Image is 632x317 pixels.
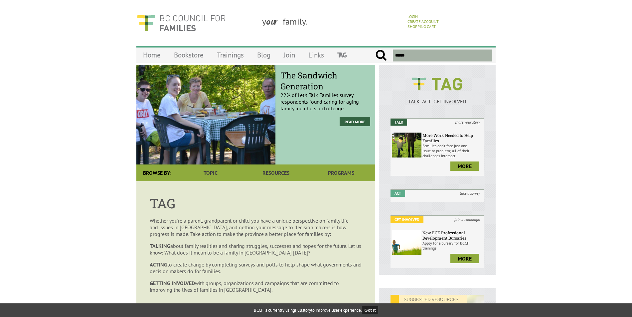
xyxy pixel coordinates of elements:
a: Join [277,47,302,63]
i: take a survey [456,190,484,197]
h1: TAG [150,194,362,212]
em: Get Involved [391,216,423,223]
button: Got it [362,306,379,314]
strong: ACTING [150,261,167,268]
a: Shopping Cart [407,24,436,29]
em: Act [391,190,405,197]
a: Trainings [210,47,250,63]
a: TAG [331,47,357,63]
a: more [450,161,479,171]
a: TALK ACT GET INVOLVED [391,91,484,105]
a: Resources [243,164,308,181]
div: Browse By: [136,164,178,181]
strong: GETTING INVOLVED [150,280,195,286]
p: with groups, organizations and campaigns that are committed to improving the lives of families in... [150,280,362,293]
span: The Sandwich Generation [280,70,370,92]
h6: New ECE Professional Development Bursaries [422,230,482,241]
em: Talk [391,119,407,126]
a: Create Account [407,19,439,24]
a: Login [407,14,418,19]
a: Fullstory [295,307,311,313]
i: share your story [451,119,484,126]
a: Read More [340,117,370,126]
p: to create change by completing surveys and polls to help shape what governments and decision make... [150,261,362,274]
h6: More Work Needed to Help Families [422,133,482,143]
strong: our [266,16,283,27]
a: Bookstore [167,47,210,63]
p: Families don’t face just one issue or problem; all of their challenges intersect. [422,143,482,158]
a: more [450,254,479,263]
div: y family. [257,11,404,36]
a: Programs [309,164,374,181]
em: SUGGESTED RESOURCES [391,295,467,304]
a: Links [302,47,331,63]
a: Home [136,47,167,63]
p: Whether you’re a parent, grandparent or child you have a unique perspective on family life and is... [150,217,362,237]
img: BC Council for FAMILIES [136,11,226,36]
p: about family realities and sharing struggles, successes and hopes for the future. Let us know: Wh... [150,243,362,256]
p: 22% of Let's Talk Families survey respondents found caring for aging family members a challenge. [280,75,370,112]
p: Apply for a bursary for BCCF trainings [422,241,482,251]
img: BCCF's TAG Logo [407,71,467,97]
input: Submit [375,50,387,61]
i: join a campaign [450,216,484,223]
p: TALK ACT GET INVOLVED [391,98,484,105]
a: Blog [250,47,277,63]
strong: TALKING [150,243,170,249]
a: Topic [178,164,243,181]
